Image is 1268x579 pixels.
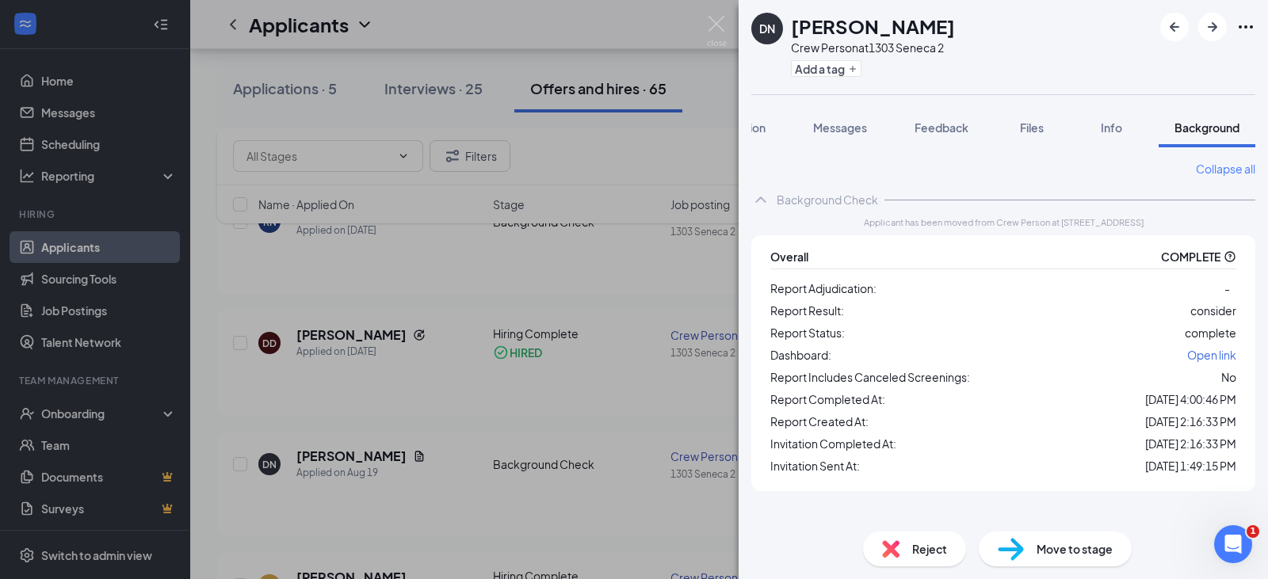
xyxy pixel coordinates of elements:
div: DN [759,21,775,36]
span: Report Result: [770,302,844,319]
a: Collapse all [1196,160,1255,177]
span: Dashboard: [770,346,831,364]
svg: QuestionInfo [1224,250,1236,263]
span: Messages [813,120,867,135]
span: Invitation Sent At: [770,457,860,474]
h1: [PERSON_NAME] [791,13,955,40]
span: consider [1190,303,1236,318]
iframe: Intercom live chat [1214,525,1252,563]
svg: Plus [848,64,857,74]
span: [DATE] 2:16:33 PM [1145,435,1236,452]
span: Open link [1187,348,1236,362]
span: Overall [770,248,808,265]
button: ArrowLeftNew [1160,13,1189,41]
span: [DATE] 4:00:46 PM [1145,390,1236,408]
button: ArrowRight [1198,13,1227,41]
svg: ArrowLeftNew [1165,17,1184,36]
span: [DATE] 1:49:15 PM [1145,457,1236,474]
span: Feedback [915,120,968,135]
div: Crew Person at 1303 Seneca 2 [791,40,955,55]
span: Report Completed At: [770,390,885,408]
div: Background Check [777,192,878,208]
svg: ArrowRight [1203,17,1222,36]
div: No [1221,368,1236,386]
button: PlusAdd a tag [791,60,861,77]
span: Move to stage [1037,540,1113,558]
span: Reject [912,540,947,558]
span: Report Created At: [770,413,869,430]
span: 1 [1247,525,1259,538]
span: Background [1174,120,1239,135]
span: Files [1020,120,1044,135]
span: Report Includes Canceled Screenings: [770,368,970,386]
span: - [1224,281,1230,295]
span: complete [1185,326,1236,340]
span: COMPLETE [1161,248,1220,265]
span: Report Adjudication: [770,280,877,297]
svg: ChevronUp [751,190,770,209]
span: Report Status: [770,324,845,341]
span: Info [1101,120,1122,135]
a: Open link [1187,346,1236,364]
span: Invitation Completed At: [770,435,896,452]
span: [DATE] 2:16:33 PM [1145,413,1236,430]
svg: Ellipses [1236,17,1255,36]
span: Applicant has been moved from Crew Person at [STREET_ADDRESS] [864,215,1144,229]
